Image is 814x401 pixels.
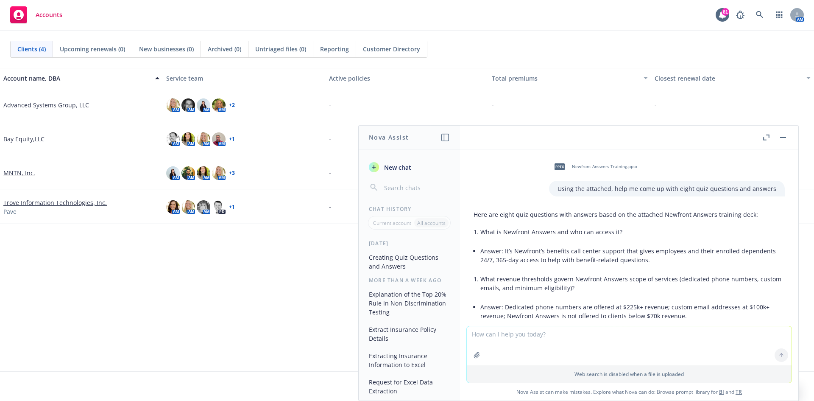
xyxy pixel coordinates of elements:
[365,375,453,398] button: Request for Excel Data Extraction
[166,132,180,146] img: photo
[212,200,226,214] img: photo
[3,168,35,177] a: MNTN, Inc.
[549,156,639,177] div: pptxNewfront Answers Training.pptx
[197,200,210,214] img: photo
[163,68,326,88] button: Service team
[555,163,565,170] span: pptx
[417,219,446,227] p: All accounts
[7,3,66,27] a: Accounts
[373,219,411,227] p: Current account
[3,101,89,109] a: Advanced Systems Group, LLC
[212,132,226,146] img: photo
[365,250,453,273] button: Creating Quiz Questions and Answers
[480,245,785,266] li: Answer: It’s Newfront’s benefits call center support that gives employees and their enrolled depe...
[492,101,494,109] span: -
[382,182,450,193] input: Search chats
[166,200,180,214] img: photo
[329,135,331,143] span: -
[3,74,150,83] div: Account name, DBA
[365,287,453,319] button: Explanation of the Top 20% Rule in Non-Discrimination Testing
[229,137,235,142] a: + 1
[166,74,322,83] div: Service team
[197,98,210,112] img: photo
[722,8,729,16] div: 81
[197,132,210,146] img: photo
[365,160,453,175] button: New chat
[480,273,785,294] li: What revenue thresholds govern Newfront Answers scope of services (dedicated phone numbers, custo...
[329,202,331,211] span: -
[229,103,235,108] a: + 2
[492,74,638,83] div: Total premiums
[3,207,17,216] span: Pave
[36,11,62,18] span: Accounts
[732,6,749,23] a: Report a Bug
[369,133,409,142] h1: Nova Assist
[488,68,651,88] button: Total premiums
[329,74,485,83] div: Active policies
[229,171,235,176] a: + 3
[17,45,46,53] span: Clients (4)
[181,132,195,146] img: photo
[212,166,226,180] img: photo
[359,277,460,284] div: More than a week ago
[326,68,488,88] button: Active policies
[3,198,107,207] a: Trove Information Technologies, Inc.
[474,210,785,219] p: Here are eight quiz questions with answers based on the attached Newfront Answers training deck:
[229,205,235,210] a: + 1
[651,68,814,88] button: Closest renewal date
[329,168,331,177] span: -
[3,135,45,143] a: Bay Equity,LLC
[655,101,657,109] span: -
[472,370,786,378] p: Web search is disabled when a file is uploaded
[365,322,453,345] button: Extract Insurance Policy Details
[558,184,776,193] p: Using the attached, help me come up with eight quiz questions and answers
[329,101,331,109] span: -
[572,164,637,169] span: Newfront Answers Training.pptx
[359,205,460,213] div: Chat History
[255,45,306,53] span: Untriaged files (0)
[365,349,453,372] button: Extracting Insurance Information to Excel
[480,226,785,238] li: What is Newfront Answers and who can access it?
[382,163,411,172] span: New chat
[480,301,785,322] li: Answer: Dedicated phone numbers are offered at $225k+ revenue; custom email addresses at $100k+ r...
[166,98,180,112] img: photo
[197,166,210,180] img: photo
[208,45,241,53] span: Archived (0)
[320,45,349,53] span: Reporting
[655,74,801,83] div: Closest renewal date
[139,45,194,53] span: New businesses (0)
[181,98,195,112] img: photo
[181,200,195,214] img: photo
[771,6,788,23] a: Switch app
[166,166,180,180] img: photo
[463,383,795,401] span: Nova Assist can make mistakes. Explore what Nova can do: Browse prompt library for and
[363,45,420,53] span: Customer Directory
[60,45,125,53] span: Upcoming renewals (0)
[751,6,768,23] a: Search
[719,388,724,395] a: BI
[212,98,226,112] img: photo
[736,388,742,395] a: TR
[359,240,460,247] div: [DATE]
[181,166,195,180] img: photo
